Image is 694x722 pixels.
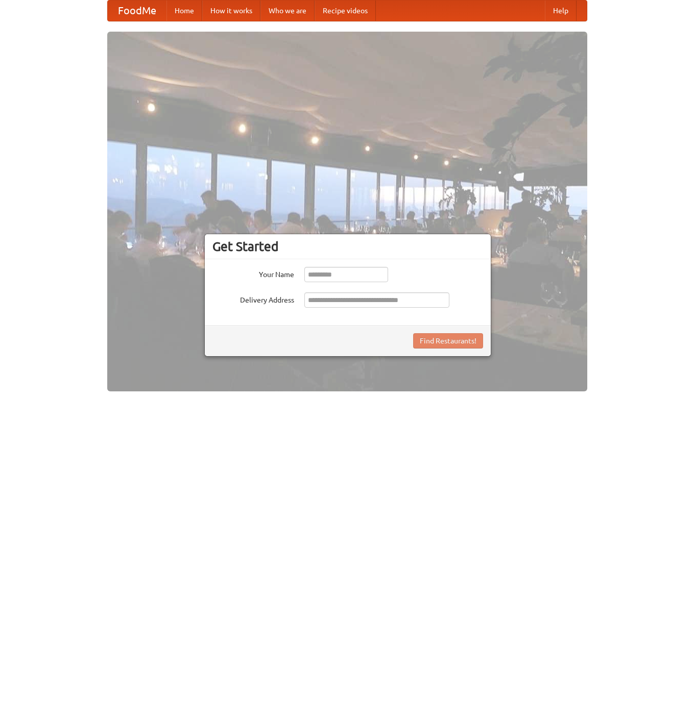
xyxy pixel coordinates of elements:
[202,1,260,21] a: How it works
[212,239,483,254] h3: Get Started
[212,267,294,280] label: Your Name
[212,292,294,305] label: Delivery Address
[545,1,577,21] a: Help
[166,1,202,21] a: Home
[108,1,166,21] a: FoodMe
[315,1,376,21] a: Recipe videos
[260,1,315,21] a: Who we are
[413,333,483,348] button: Find Restaurants!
